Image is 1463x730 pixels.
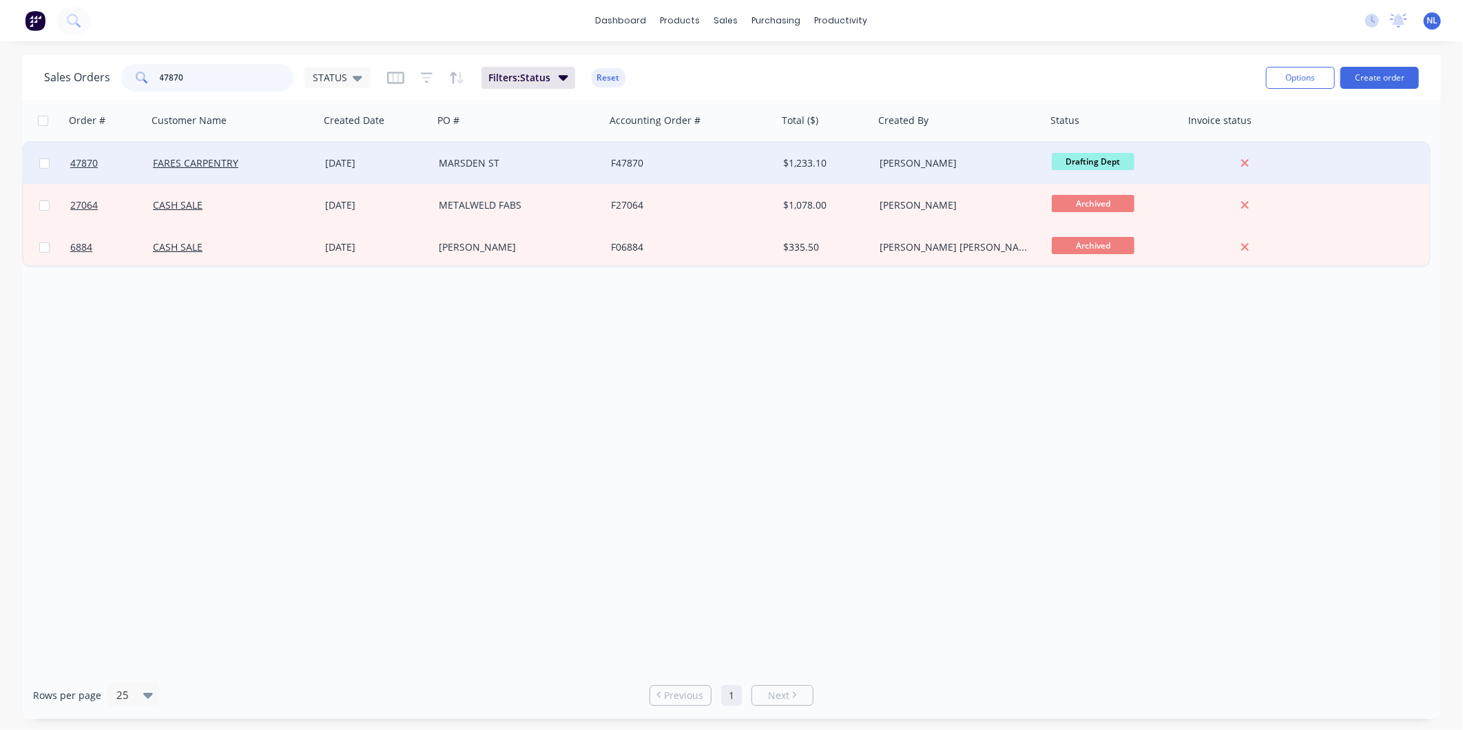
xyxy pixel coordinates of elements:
[70,185,153,226] a: 27064
[752,689,813,702] a: Next page
[768,689,789,702] span: Next
[481,67,575,89] button: Filters:Status
[70,143,153,184] a: 47870
[808,10,875,31] div: productivity
[783,198,864,212] div: $1,078.00
[69,114,105,127] div: Order #
[488,71,550,85] span: Filters: Status
[880,198,1033,212] div: [PERSON_NAME]
[589,10,654,31] a: dashboard
[160,64,294,92] input: Search...
[878,114,928,127] div: Created By
[611,156,764,170] div: F47870
[439,240,592,254] div: [PERSON_NAME]
[153,198,203,211] a: CASH SALE
[782,114,818,127] div: Total ($)
[783,156,864,170] div: $1,233.10
[721,685,742,706] a: Page 1 is your current page
[44,71,110,84] h1: Sales Orders
[1188,114,1252,127] div: Invoice status
[880,156,1033,170] div: [PERSON_NAME]
[324,114,384,127] div: Created Date
[439,198,592,212] div: METALWELD FABS
[592,68,625,87] button: Reset
[1266,67,1335,89] button: Options
[611,240,764,254] div: F06884
[70,227,153,268] a: 6884
[880,240,1033,254] div: [PERSON_NAME] [PERSON_NAME]
[610,114,701,127] div: Accounting Order #
[437,114,459,127] div: PO #
[25,10,45,31] img: Factory
[644,685,819,706] ul: Pagination
[611,198,764,212] div: F27064
[1052,237,1134,254] span: Archived
[325,240,428,254] div: [DATE]
[70,156,98,170] span: 47870
[152,114,227,127] div: Customer Name
[1340,67,1419,89] button: Create order
[783,240,864,254] div: $335.50
[1427,14,1438,27] span: NL
[33,689,101,702] span: Rows per page
[654,10,707,31] div: products
[70,240,92,254] span: 6884
[1052,195,1134,212] span: Archived
[325,198,428,212] div: [DATE]
[707,10,745,31] div: sales
[70,198,98,212] span: 27064
[153,240,203,253] a: CASH SALE
[439,156,592,170] div: MARSDEN ST
[745,10,808,31] div: purchasing
[665,689,704,702] span: Previous
[313,70,347,85] span: STATUS
[325,156,428,170] div: [DATE]
[1052,153,1134,170] span: Drafting Dept
[1050,114,1079,127] div: Status
[153,156,238,169] a: FARES CARPENTRY
[650,689,711,702] a: Previous page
